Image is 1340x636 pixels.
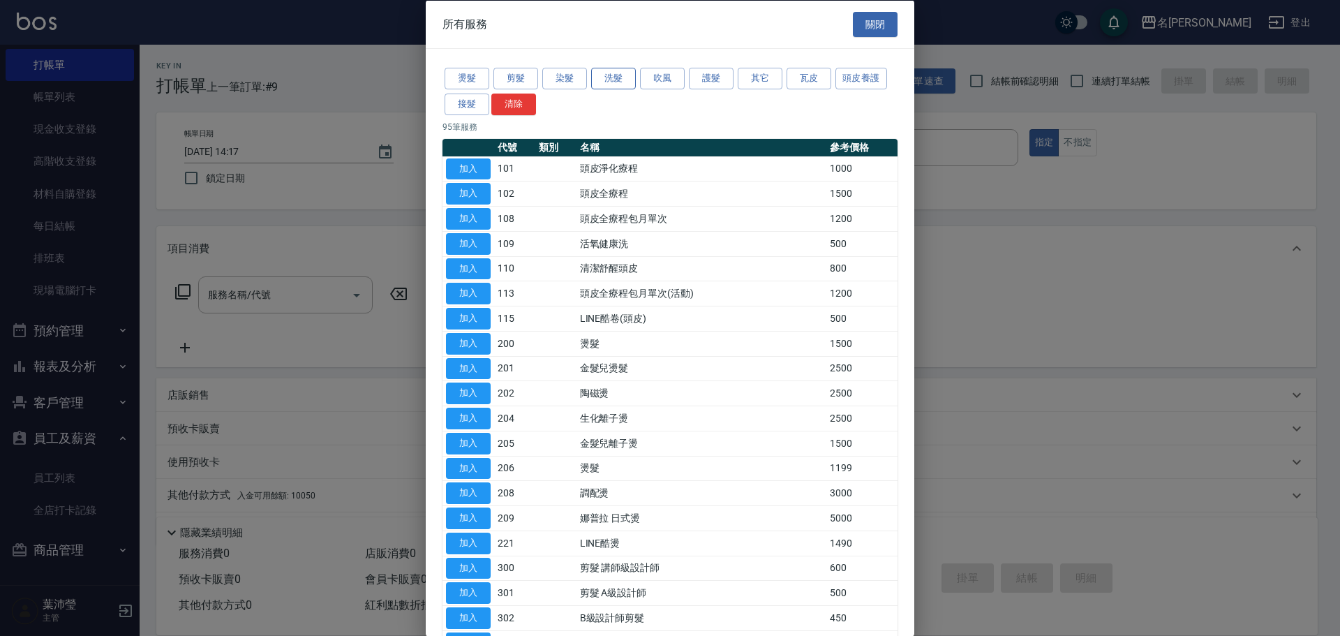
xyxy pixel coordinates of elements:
button: 頭皮養護 [835,68,887,89]
td: 頭皮全療程包月單次(活動) [576,281,826,306]
button: 加入 [446,557,491,579]
td: 500 [826,306,898,331]
td: 200 [494,331,535,356]
td: 109 [494,231,535,256]
td: 101 [494,156,535,182]
button: 加入 [446,432,491,454]
button: 加入 [446,383,491,404]
td: B級設計師剪髮 [576,605,826,630]
td: 204 [494,406,535,431]
td: 1199 [826,456,898,481]
button: 加入 [446,508,491,529]
td: 頭皮全療程 [576,181,826,206]
td: 208 [494,480,535,505]
td: 頭皮全療程包月單次 [576,206,826,231]
p: 95 筆服務 [442,120,898,133]
button: 加入 [446,582,491,604]
button: 加入 [446,532,491,554]
td: 600 [826,556,898,581]
button: 其它 [738,68,782,89]
button: 染髮 [542,68,587,89]
td: 1500 [826,431,898,456]
td: 115 [494,306,535,331]
td: 調配燙 [576,480,826,505]
button: 洗髮 [591,68,636,89]
td: 金髮兒燙髮 [576,356,826,381]
button: 關閉 [853,11,898,37]
td: 5000 [826,505,898,531]
button: 燙髮 [445,68,489,89]
td: 500 [826,231,898,256]
td: 剪髮 A級設計師 [576,580,826,605]
td: 113 [494,281,535,306]
td: 清潔舒醒頭皮 [576,256,826,281]
button: 清除 [491,93,536,114]
td: 301 [494,580,535,605]
td: 500 [826,580,898,605]
button: 加入 [446,158,491,179]
button: 加入 [446,308,491,330]
td: 110 [494,256,535,281]
button: 護髮 [689,68,734,89]
td: 302 [494,605,535,630]
td: 燙髮 [576,456,826,481]
th: 名稱 [576,138,826,156]
td: 3000 [826,480,898,505]
td: 108 [494,206,535,231]
td: 2500 [826,356,898,381]
td: 剪髮 講師級設計師 [576,556,826,581]
td: 活氧健康洗 [576,231,826,256]
button: 接髮 [445,93,489,114]
button: 加入 [446,408,491,429]
button: 加入 [446,283,491,304]
td: 生化離子燙 [576,406,826,431]
td: 2500 [826,406,898,431]
th: 類別 [535,138,576,156]
td: 燙髮 [576,331,826,356]
td: 1500 [826,181,898,206]
button: 加入 [446,208,491,230]
td: 205 [494,431,535,456]
button: 吹風 [640,68,685,89]
td: 221 [494,531,535,556]
button: 加入 [446,332,491,354]
td: 2500 [826,380,898,406]
td: 450 [826,605,898,630]
button: 加入 [446,457,491,479]
td: LINE酷燙 [576,531,826,556]
td: 娜普拉 日式燙 [576,505,826,531]
td: 1000 [826,156,898,182]
td: 1200 [826,206,898,231]
button: 加入 [446,357,491,379]
td: 201 [494,356,535,381]
td: 300 [494,556,535,581]
button: 瓦皮 [787,68,831,89]
td: LINE酷卷(頭皮) [576,306,826,331]
span: 所有服務 [442,17,487,31]
td: 陶磁燙 [576,380,826,406]
button: 加入 [446,258,491,279]
th: 參考價格 [826,138,898,156]
td: 1200 [826,281,898,306]
td: 1500 [826,331,898,356]
td: 1490 [826,531,898,556]
th: 代號 [494,138,535,156]
td: 202 [494,380,535,406]
button: 加入 [446,482,491,504]
td: 206 [494,456,535,481]
button: 加入 [446,232,491,254]
button: 剪髮 [493,68,538,89]
td: 頭皮淨化療程 [576,156,826,182]
button: 加入 [446,183,491,205]
td: 102 [494,181,535,206]
td: 金髮兒離子燙 [576,431,826,456]
td: 800 [826,256,898,281]
td: 209 [494,505,535,531]
button: 加入 [446,607,491,629]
